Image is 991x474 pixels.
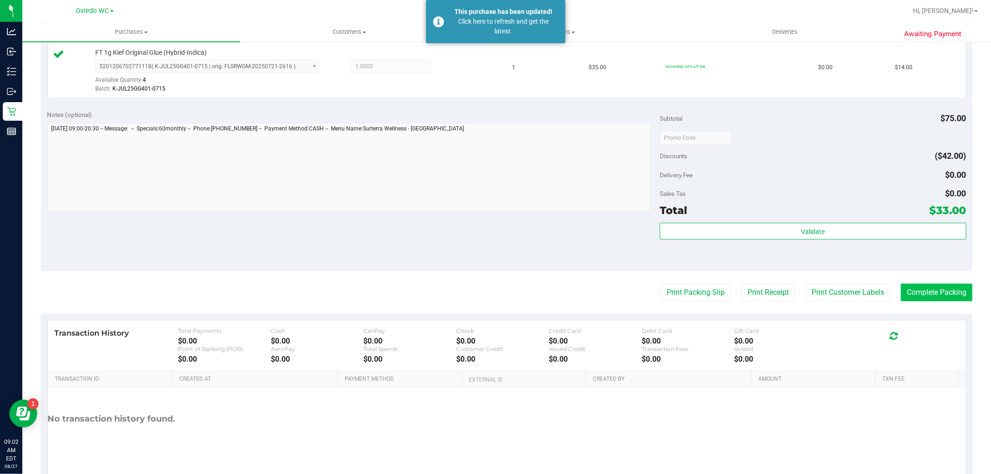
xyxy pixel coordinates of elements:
[143,77,146,83] span: 4
[178,337,270,345] div: $0.00
[9,400,37,428] iframe: Resource center
[112,85,165,92] span: K-JUL25GG401-0715
[660,131,732,145] input: Promo Code
[178,345,270,352] div: Point of Banking (POB)
[895,63,912,72] span: $14.00
[240,22,458,42] a: Customers
[76,7,109,15] span: Oviedo WC
[7,87,16,96] inline-svg: Outbound
[734,345,827,352] div: Voided
[589,63,606,72] span: $35.00
[456,355,549,364] div: $0.00
[95,48,207,57] span: FT 1g Kief Original Glue (Hybrid-Indica)
[449,17,558,36] div: Click here to refresh and get the latest.
[818,63,833,72] span: $0.00
[271,345,363,352] div: AeroPay
[642,327,734,334] div: Debit Card
[459,28,676,36] span: Tills
[48,388,176,450] div: No transaction history found.
[904,29,961,39] span: Awaiting Payment
[801,228,825,235] span: Validate
[95,85,111,92] span: Batch:
[4,438,18,463] p: 09:02 AM EDT
[941,113,966,123] span: $75.00
[241,28,458,36] span: Customers
[913,7,973,14] span: Hi, [PERSON_NAME]!
[760,28,810,36] span: Deliveries
[179,376,334,383] a: Created At
[642,345,734,352] div: Transaction Fees
[660,190,686,197] span: Sales Tax
[7,107,16,116] inline-svg: Retail
[901,284,972,301] button: Complete Packing
[549,337,641,345] div: $0.00
[27,398,39,409] iframe: Resource center unread badge
[449,7,558,17] div: This purchase has been updated!
[363,337,456,345] div: $0.00
[549,345,641,352] div: Issued Credit
[7,67,16,76] inline-svg: Inventory
[930,204,966,217] span: $33.00
[549,355,641,364] div: $0.00
[363,327,456,334] div: CanPay
[363,345,456,352] div: Total Spendr
[512,63,516,72] span: 1
[660,115,683,122] span: Subtotal
[456,345,549,352] div: Customer Credit
[95,73,330,91] div: Available Quantity:
[734,355,827,364] div: $0.00
[593,376,748,383] a: Created By
[660,171,693,179] span: Delivery Fee
[178,355,270,364] div: $0.00
[271,355,363,364] div: $0.00
[7,47,16,56] inline-svg: Inbound
[642,355,734,364] div: $0.00
[945,170,966,180] span: $0.00
[456,327,549,334] div: Check
[665,64,705,69] span: 60monthly: 60% off line
[22,22,240,42] a: Purchases
[4,463,18,470] p: 08/27
[945,188,966,198] span: $0.00
[676,22,894,42] a: Deliveries
[660,223,966,240] button: Validate
[271,337,363,345] div: $0.00
[661,284,731,301] button: Print Packing Slip
[7,127,16,136] inline-svg: Reports
[55,376,169,383] a: Transaction ID
[935,151,966,161] span: ($42.00)
[456,337,549,345] div: $0.00
[742,284,795,301] button: Print Receipt
[660,148,687,164] span: Discounts
[734,327,827,334] div: Gift Card
[461,371,585,388] th: External ID
[345,376,458,383] a: Payment Method
[759,376,872,383] a: Amount
[458,22,676,42] a: Tills
[734,337,827,345] div: $0.00
[7,27,16,36] inline-svg: Analytics
[271,327,363,334] div: Cash
[642,337,734,345] div: $0.00
[47,111,92,118] span: Notes (optional)
[660,204,687,217] span: Total
[806,284,890,301] button: Print Customer Labels
[549,327,641,334] div: Credit Card
[363,355,456,364] div: $0.00
[178,327,270,334] div: Total Payments
[22,28,240,36] span: Purchases
[883,376,955,383] a: Txn Fee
